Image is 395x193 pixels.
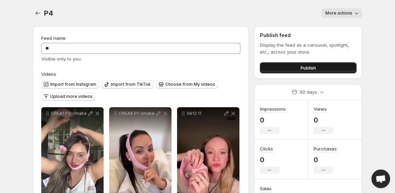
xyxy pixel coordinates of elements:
span: Publish [300,64,316,71]
span: Visible only to you. [41,56,82,62]
button: More actions [321,8,362,18]
span: Import from Instagram [50,82,96,87]
h3: Purchases [314,145,337,152]
p: CREA6 P1-vmake [119,111,155,116]
p: 0912 11 [187,111,223,116]
button: Upload more videos [41,92,95,101]
h3: Impressions [260,105,286,112]
h3: Clicks [260,145,273,152]
p: 0 [314,116,333,124]
p: 0 [260,156,279,164]
span: P4 [44,9,53,17]
div: Open chat [371,169,390,188]
span: Upload more videos [50,94,93,99]
p: Display the feed as a carousel, spotlight, etc., across your store. [260,42,357,55]
span: Feed name [41,35,65,41]
button: Settings [33,8,43,18]
span: Import from TikTok [111,82,151,87]
button: Import from Instagram [41,80,99,89]
p: CREA1 P2-vmake [51,111,87,116]
span: More actions [325,10,352,16]
p: 30 days [299,89,317,95]
button: Choose from My videos [156,80,218,89]
h3: Views [314,105,327,112]
span: Choose from My videos [165,82,215,87]
h3: Sales [260,185,272,192]
p: 0 [314,156,337,164]
button: Publish [260,62,357,73]
p: 0 [260,116,286,124]
span: Videos [41,71,56,77]
button: Import from TikTok [102,80,153,89]
h2: Publish feed [260,32,357,39]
